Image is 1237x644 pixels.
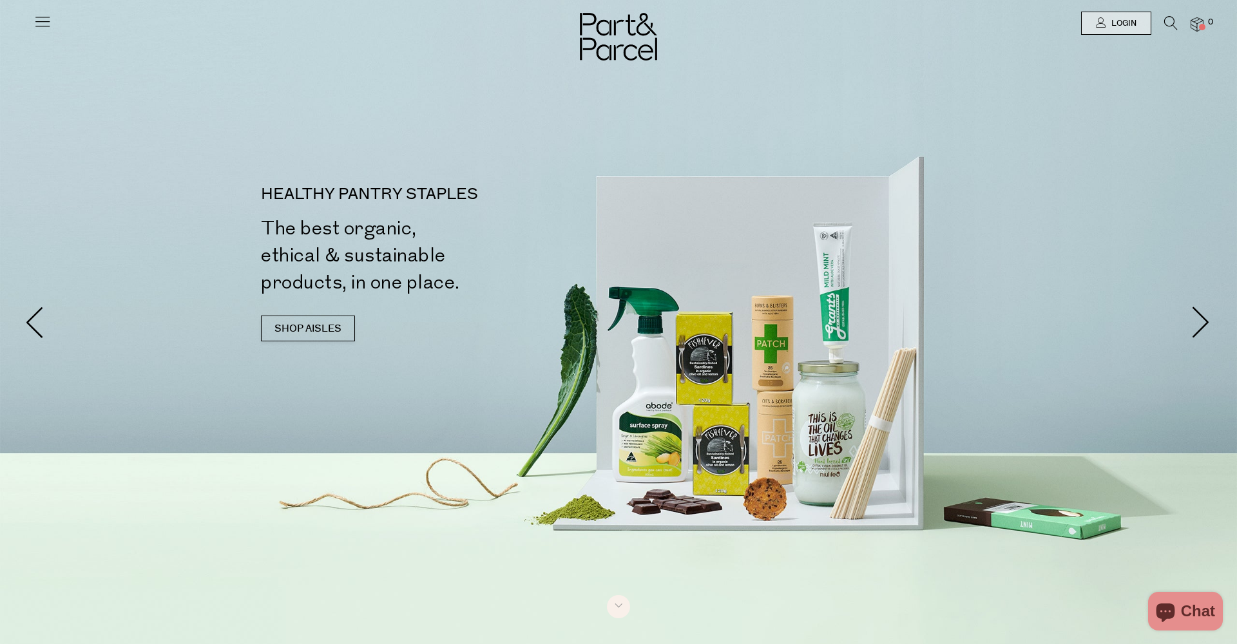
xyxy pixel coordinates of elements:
p: HEALTHY PANTRY STAPLES [261,187,624,202]
img: Part&Parcel [580,13,657,61]
span: Login [1108,18,1136,29]
inbox-online-store-chat: Shopify online store chat [1144,592,1227,634]
h2: The best organic, ethical & sustainable products, in one place. [261,215,624,296]
a: 0 [1191,17,1203,31]
a: Login [1081,12,1151,35]
span: 0 [1205,17,1216,28]
a: SHOP AISLES [261,316,355,341]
